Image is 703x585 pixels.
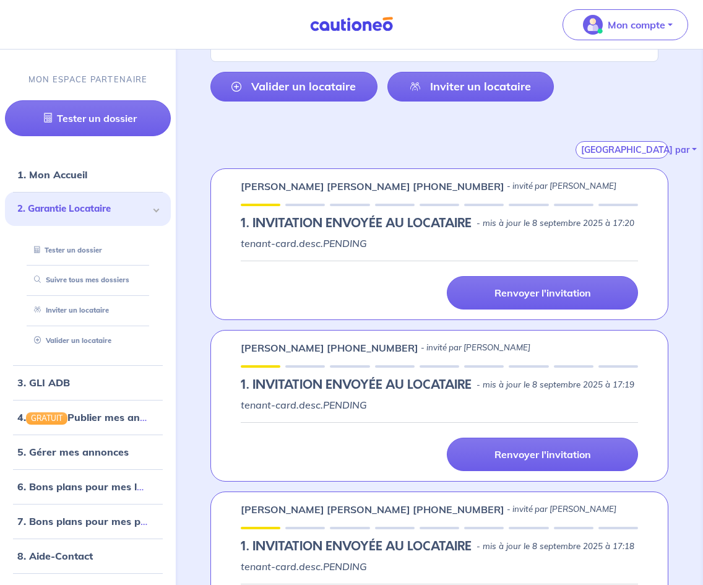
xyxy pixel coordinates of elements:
[5,162,171,187] div: 1. Mon Accueil
[477,540,634,553] p: - mis à jour le 8 septembre 2025 à 17:18
[241,236,638,251] p: tenant-card.desc.PENDING
[241,502,504,517] p: [PERSON_NAME] [PERSON_NAME] [PHONE_NUMBER]
[210,72,377,102] a: Valider un locataire
[29,275,129,284] a: Suivre tous mes dossiers
[387,72,554,102] a: Inviter un locataire
[494,287,591,299] p: Renvoyer l'invitation
[17,168,87,181] a: 1. Mon Accueil
[507,503,616,516] p: - invité par [PERSON_NAME]
[563,9,688,40] button: illu_account_valid_menu.svgMon compte
[17,480,181,493] a: 6. Bons plans pour mes locataires
[28,74,148,85] p: MON ESPACE PARTENAIRE
[241,539,638,554] div: state: PENDING, Context:
[447,438,638,471] a: Renvoyer l'invitation
[5,100,171,136] a: Tester un dossier
[5,544,171,568] div: 8. Aide-Contact
[20,331,156,351] div: Valider un locataire
[507,180,616,193] p: - invité par [PERSON_NAME]
[583,15,603,35] img: illu_account_valid_menu.svg
[241,216,638,231] div: state: PENDING, Context:
[494,448,591,461] p: Renvoyer l'invitation
[29,306,109,314] a: Inviter un locataire
[20,270,156,290] div: Suivre tous mes dossiers
[241,179,504,194] p: [PERSON_NAME] [PERSON_NAME] [PHONE_NUMBER]
[20,300,156,321] div: Inviter un locataire
[17,550,93,562] a: 8. Aide-Contact
[5,404,171,429] div: 4.GRATUITPublier mes annonces
[17,410,174,423] a: 4.GRATUITPublier mes annonces
[241,397,638,412] p: tenant-card.desc.PENDING
[241,340,418,355] p: [PERSON_NAME] [PHONE_NUMBER]
[241,216,472,231] h5: 1.︎ INVITATION ENVOYÉE AU LOCATAIRE
[447,276,638,310] a: Renvoyer l'invitation
[5,370,171,394] div: 3. GLI ADB
[5,440,171,464] div: 5. Gérer mes annonces
[5,192,171,226] div: 2. Garantie Locataire
[608,17,665,32] p: Mon compte
[29,336,111,345] a: Valider un locataire
[5,509,171,534] div: 7. Bons plans pour mes propriétaires
[17,515,197,527] a: 7. Bons plans pour mes propriétaires
[576,141,668,158] button: [GEOGRAPHIC_DATA] par
[17,376,70,388] a: 3. GLI ADB
[421,342,530,354] p: - invité par [PERSON_NAME]
[20,240,156,260] div: Tester un dossier
[17,202,149,216] span: 2. Garantie Locataire
[241,378,472,392] h5: 1.︎ INVITATION ENVOYÉE AU LOCATAIRE
[5,474,171,499] div: 6. Bons plans pour mes locataires
[305,17,398,32] img: Cautioneo
[477,217,634,230] p: - mis à jour le 8 septembre 2025 à 17:20
[17,446,129,458] a: 5. Gérer mes annonces
[241,378,638,392] div: state: PENDING, Context:
[241,539,472,554] h5: 1.︎ INVITATION ENVOYÉE AU LOCATAIRE
[241,559,638,574] p: tenant-card.desc.PENDING
[29,245,102,254] a: Tester un dossier
[477,379,634,391] p: - mis à jour le 8 septembre 2025 à 17:19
